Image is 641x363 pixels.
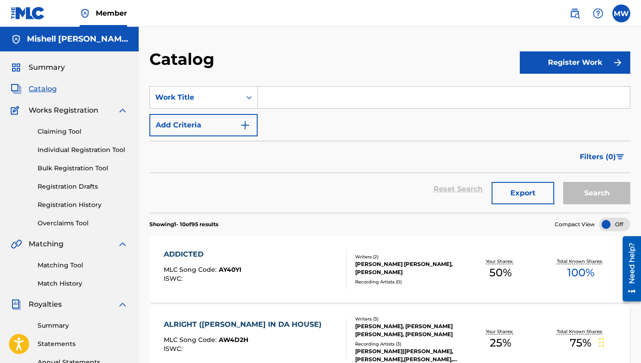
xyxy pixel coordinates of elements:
[29,84,57,94] span: Catalog
[38,219,128,228] a: Overclaims Tool
[612,57,623,68] img: f7272a7cc735f4ea7f67.svg
[355,253,461,260] div: Writers ( 2 )
[492,182,554,204] button: Export
[38,321,128,330] a: Summary
[596,320,641,363] iframe: Chat Widget
[569,8,580,19] img: search
[29,62,65,73] span: Summary
[96,8,127,18] span: Member
[240,120,250,131] img: 9d2ae6d4665cec9f34b9.svg
[566,4,584,22] a: Public Search
[11,299,21,310] img: Royalties
[29,105,98,116] span: Works Registration
[11,84,57,94] a: CatalogCatalog
[27,34,128,44] h5: Mishell Ivon Walton
[164,336,219,344] span: MLC Song Code :
[555,220,595,228] span: Compact View
[11,34,21,45] img: Accounts
[164,249,242,260] div: ADDICTED
[612,4,630,22] div: User Menu
[593,8,603,19] img: help
[149,114,258,136] button: Add Criteria
[164,345,185,353] span: ISWC :
[38,127,128,136] a: Claiming Tool
[355,341,461,347] div: Recording Artists ( 3 )
[11,62,21,73] img: Summary
[11,7,45,20] img: MLC Logo
[29,239,64,249] span: Matching
[557,258,605,265] p: Total Known Shares:
[355,316,461,322] div: Writers ( 3 )
[80,8,90,19] img: Top Rightsholder
[149,86,630,213] form: Search Form
[149,236,630,303] a: ADDICTEDMLC Song Code:AY40YIISWC:Writers (2)[PERSON_NAME] [PERSON_NAME], [PERSON_NAME]Recording A...
[486,258,515,265] p: Your Shares:
[11,84,21,94] img: Catalog
[38,261,128,270] a: Matching Tool
[11,105,22,116] img: Works Registration
[489,265,512,281] span: 50 %
[29,299,62,310] span: Royalties
[219,336,248,344] span: AW4D2H
[570,335,591,351] span: 75 %
[219,266,242,274] span: AY40YI
[38,164,128,173] a: Bulk Registration Tool
[616,232,641,304] iframe: Resource Center
[520,51,630,74] button: Register Work
[164,319,326,330] div: ALRIGHT ([PERSON_NAME] IN DA HOUSE)
[11,62,65,73] a: SummarySummary
[117,239,128,249] img: expand
[149,220,218,228] p: Showing 1 - 10 of 95 results
[557,328,605,335] p: Total Known Shares:
[616,154,624,160] img: filter
[38,182,128,191] a: Registration Drafts
[155,92,236,103] div: Work Title
[164,266,219,274] span: MLC Song Code :
[38,200,128,210] a: Registration History
[580,152,616,162] span: Filters ( 0 )
[486,328,515,335] p: Your Shares:
[38,339,128,349] a: Statements
[567,265,594,281] span: 100 %
[11,239,22,249] img: Matching
[589,4,607,22] div: Help
[164,274,185,283] span: ISWC :
[355,279,461,285] div: Recording Artists ( 0 )
[599,329,604,356] div: Drag
[490,335,511,351] span: 25 %
[355,322,461,338] div: [PERSON_NAME], [PERSON_NAME] [PERSON_NAME], [PERSON_NAME]
[117,105,128,116] img: expand
[117,299,128,310] img: expand
[38,279,128,288] a: Match History
[574,146,630,168] button: Filters (0)
[38,145,128,155] a: Individual Registration Tool
[355,260,461,276] div: [PERSON_NAME] [PERSON_NAME], [PERSON_NAME]
[149,49,219,69] h2: Catalog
